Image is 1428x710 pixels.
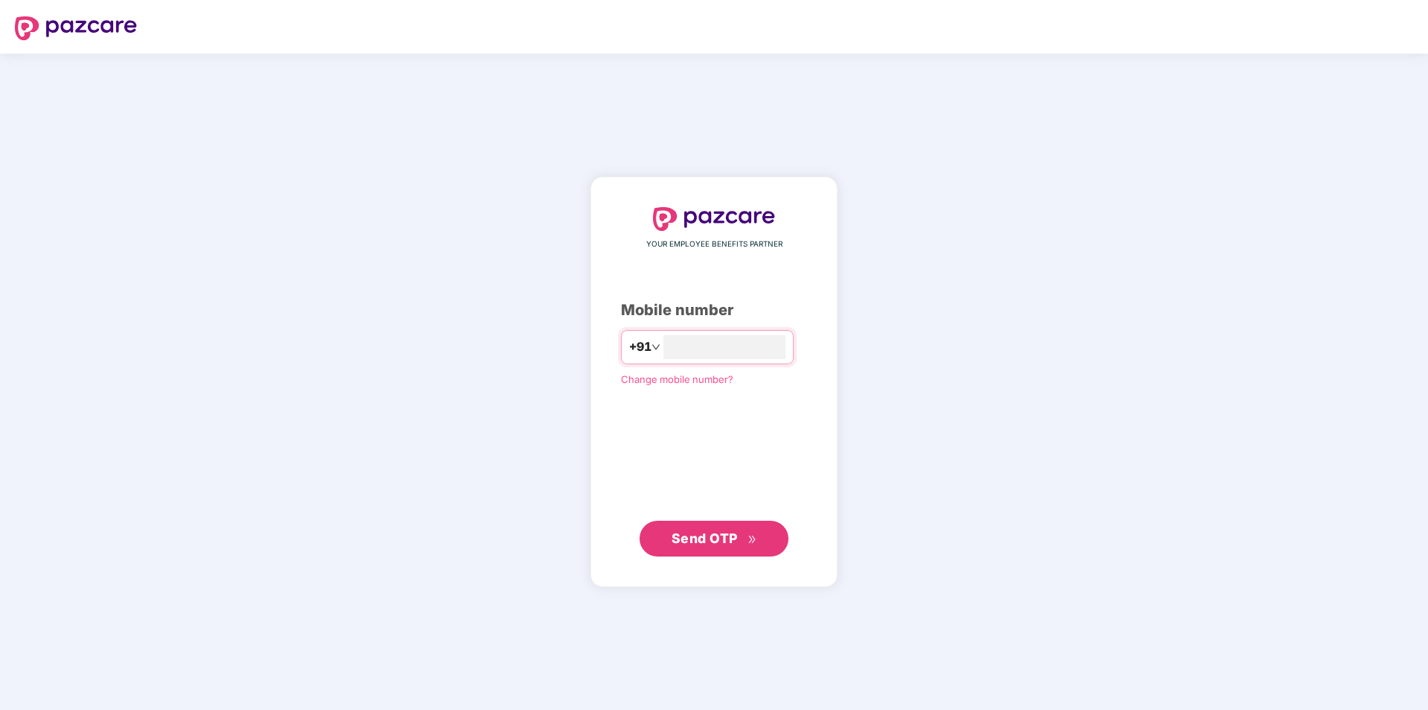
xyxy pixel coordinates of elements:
[672,530,738,546] span: Send OTP
[653,207,775,231] img: logo
[621,299,807,322] div: Mobile number
[621,373,733,385] a: Change mobile number?
[646,238,782,250] span: YOUR EMPLOYEE BENEFITS PARTNER
[651,343,660,352] span: down
[629,337,651,356] span: +91
[748,535,757,545] span: double-right
[15,16,137,40] img: logo
[640,521,788,557] button: Send OTPdouble-right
